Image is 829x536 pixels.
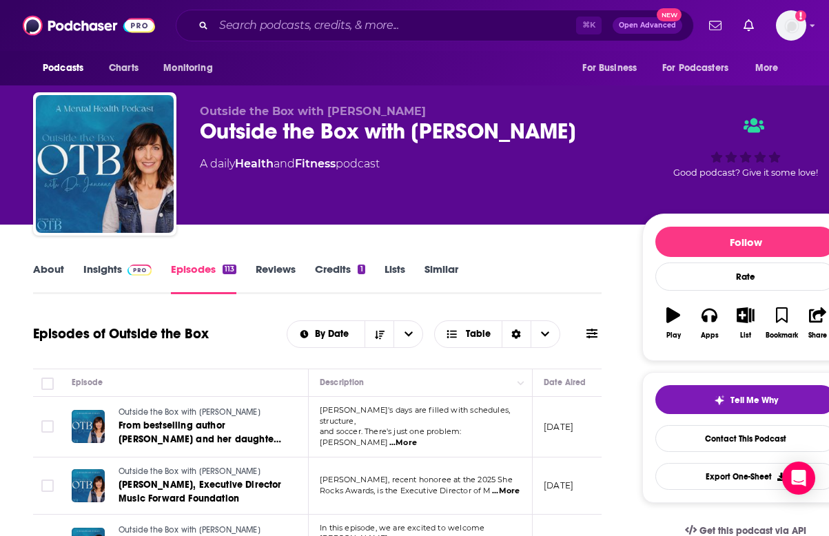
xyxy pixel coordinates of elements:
[730,395,778,406] span: Tell Me Why
[795,10,806,21] svg: Add a profile image
[100,55,147,81] a: Charts
[171,262,236,294] a: Episodes113
[287,320,424,348] h2: Choose List sort
[72,374,103,391] div: Episode
[43,59,83,78] span: Podcasts
[287,329,365,339] button: open menu
[766,331,798,340] div: Bookmark
[41,480,54,492] span: Toggle select row
[119,525,260,535] span: Outside the Box with [PERSON_NAME]
[36,95,174,233] img: Outside the Box with Dr. Janeane Bernstein
[163,59,212,78] span: Monitoring
[119,466,260,476] span: Outside the Box with [PERSON_NAME]
[154,55,230,81] button: open menu
[119,420,281,486] span: From bestselling author [PERSON_NAME] and her daughter debut author [PERSON_NAME] comes a new pic...
[746,55,796,81] button: open menu
[466,329,491,339] span: Table
[655,298,691,348] button: Play
[657,8,682,21] span: New
[704,14,727,37] a: Show notifications dropdown
[691,298,727,348] button: Apps
[119,407,260,417] span: Outside the Box with [PERSON_NAME]
[544,374,586,391] div: Date Aired
[119,478,284,506] a: [PERSON_NAME], Executive Director Music Forward Foundation
[33,55,101,81] button: open menu
[358,265,365,274] div: 1
[673,167,818,178] span: Good podcast? Give it some love!
[41,420,54,433] span: Toggle select row
[776,10,806,41] span: Logged in as audreytaylor13
[33,262,64,294] a: About
[320,405,510,426] span: [PERSON_NAME]'s days are filled with schedules, structure,
[782,462,815,495] div: Open Intercom Messenger
[109,59,139,78] span: Charts
[653,55,748,81] button: open menu
[320,374,364,391] div: Description
[738,14,759,37] a: Show notifications dropdown
[315,329,354,339] span: By Date
[393,321,422,347] button: open menu
[33,325,209,342] h1: Episodes of Outside the Box
[755,59,779,78] span: More
[214,14,576,37] input: Search podcasts, credits, & more...
[714,395,725,406] img: tell me why sparkle
[492,486,520,497] span: ...More
[119,479,282,504] span: [PERSON_NAME], Executive Director Music Forward Foundation
[176,10,694,41] div: Search podcasts, credits, & more...
[576,17,602,34] span: ⌘ K
[320,486,491,495] span: Rocks Awards, is the Executive Director of M
[740,331,751,340] div: List
[223,265,236,274] div: 113
[119,406,284,419] a: Outside the Box with [PERSON_NAME]
[513,375,529,391] button: Column Actions
[320,475,513,484] span: [PERSON_NAME], recent honoree at the 2025 She
[320,426,461,447] span: and soccer. There's just one problem: [PERSON_NAME]
[728,298,764,348] button: List
[582,59,637,78] span: For Business
[808,331,827,340] div: Share
[83,262,152,294] a: InsightsPodchaser Pro
[295,157,336,170] a: Fitness
[544,421,573,433] p: [DATE]
[274,157,295,170] span: and
[389,437,417,449] span: ...More
[666,331,681,340] div: Play
[544,480,573,491] p: [DATE]
[613,17,682,34] button: Open AdvancedNew
[701,331,719,340] div: Apps
[200,156,380,172] div: A daily podcast
[127,265,152,276] img: Podchaser Pro
[23,12,155,39] img: Podchaser - Follow, Share and Rate Podcasts
[573,55,654,81] button: open menu
[434,320,560,348] button: Choose View
[662,59,728,78] span: For Podcasters
[315,262,365,294] a: Credits1
[119,419,284,446] a: From bestselling author [PERSON_NAME] and her daughter debut author [PERSON_NAME] comes a new pic...
[385,262,405,294] a: Lists
[200,105,426,118] span: Outside the Box with [PERSON_NAME]
[764,298,799,348] button: Bookmark
[119,466,284,478] a: Outside the Box with [PERSON_NAME]
[776,10,806,41] img: User Profile
[256,262,296,294] a: Reviews
[424,262,458,294] a: Similar
[619,22,676,29] span: Open Advanced
[776,10,806,41] button: Show profile menu
[235,157,274,170] a: Health
[365,321,393,347] button: Sort Direction
[502,321,531,347] div: Sort Direction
